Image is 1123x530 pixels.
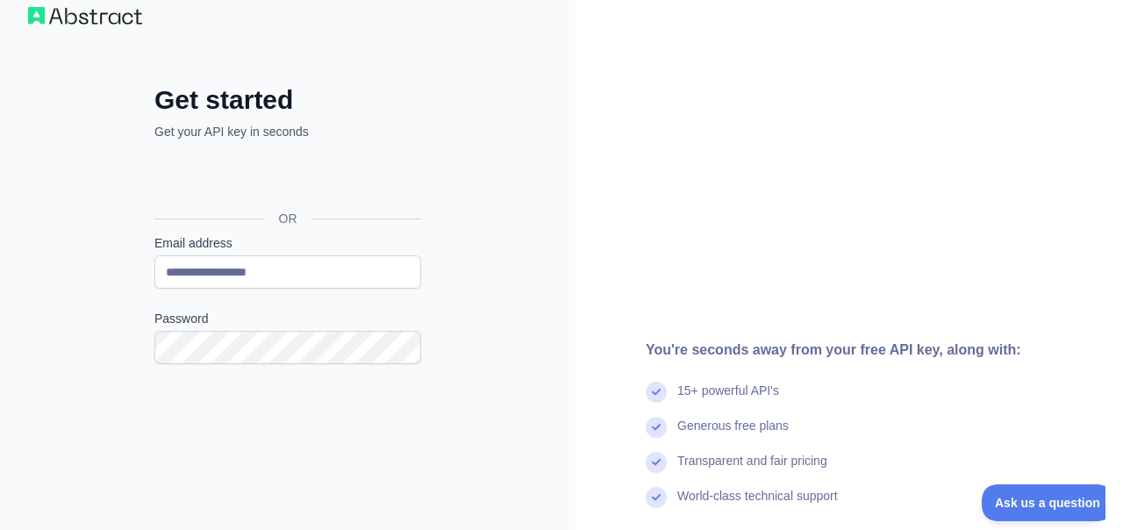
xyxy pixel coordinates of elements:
label: Email address [154,234,421,252]
span: OR [265,210,311,227]
div: Se connecter avec Google. S'ouvre dans un nouvel onglet. [154,160,418,198]
img: check mark [646,487,667,508]
label: Password [154,310,421,327]
div: Generous free plans [677,417,789,452]
div: You're seconds away from your free API key, along with: [646,340,1095,361]
img: Workflow [28,7,142,25]
iframe: Bouton "Se connecter avec Google" [146,160,426,198]
div: 15+ powerful API's [677,382,779,417]
p: Get your API key in seconds [154,123,421,140]
div: Transparent and fair pricing [677,452,827,487]
div: World-class technical support [677,487,838,522]
h2: Get started [154,84,421,116]
img: check mark [646,382,667,403]
img: check mark [646,452,667,473]
img: check mark [646,417,667,438]
iframe: Toggle Customer Support [982,484,1105,521]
